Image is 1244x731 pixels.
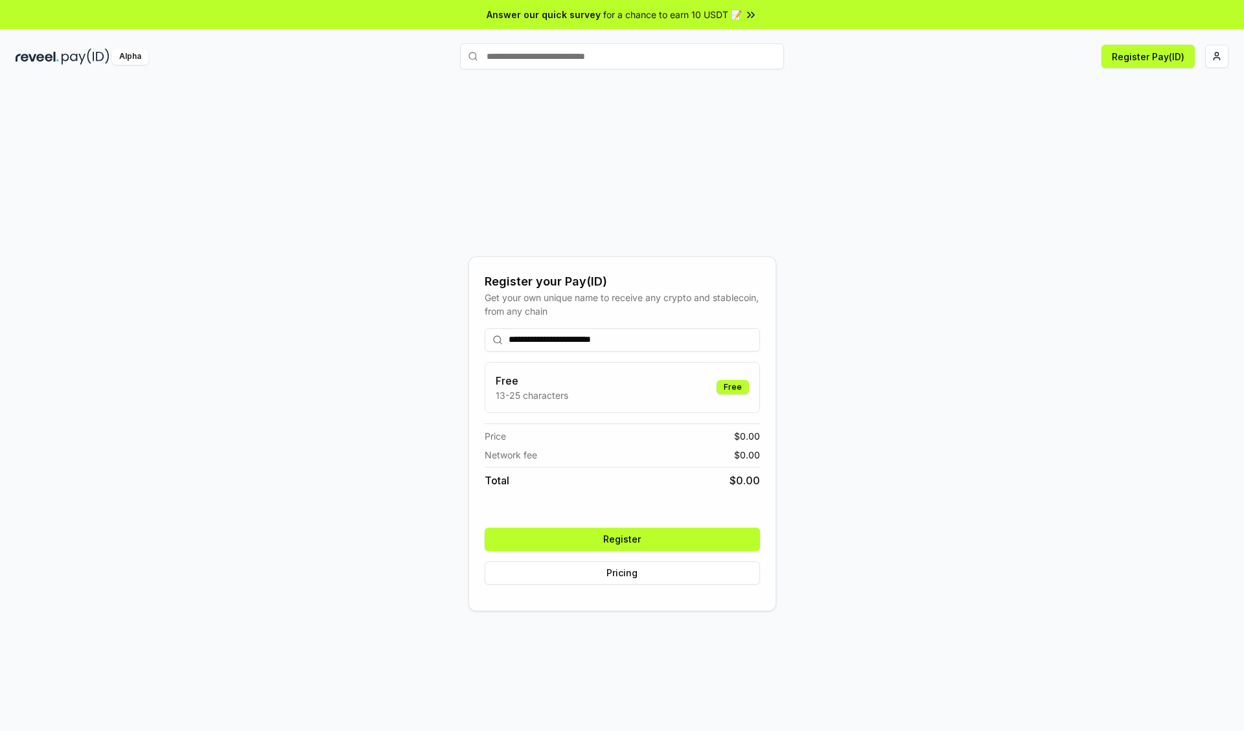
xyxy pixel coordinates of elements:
[62,49,109,65] img: pay_id
[112,49,148,65] div: Alpha
[734,429,760,443] span: $ 0.00
[485,473,509,488] span: Total
[485,273,760,291] div: Register your Pay(ID)
[485,429,506,443] span: Price
[603,8,742,21] span: for a chance to earn 10 USDT 📝
[487,8,601,21] span: Answer our quick survey
[730,473,760,488] span: $ 0.00
[496,388,568,402] p: 13-25 characters
[734,448,760,462] span: $ 0.00
[485,291,760,318] div: Get your own unique name to receive any crypto and stablecoin, from any chain
[485,448,537,462] span: Network fee
[496,373,568,388] h3: Free
[485,528,760,551] button: Register
[717,380,749,394] div: Free
[485,561,760,585] button: Pricing
[16,49,59,65] img: reveel_dark
[1101,45,1195,68] button: Register Pay(ID)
